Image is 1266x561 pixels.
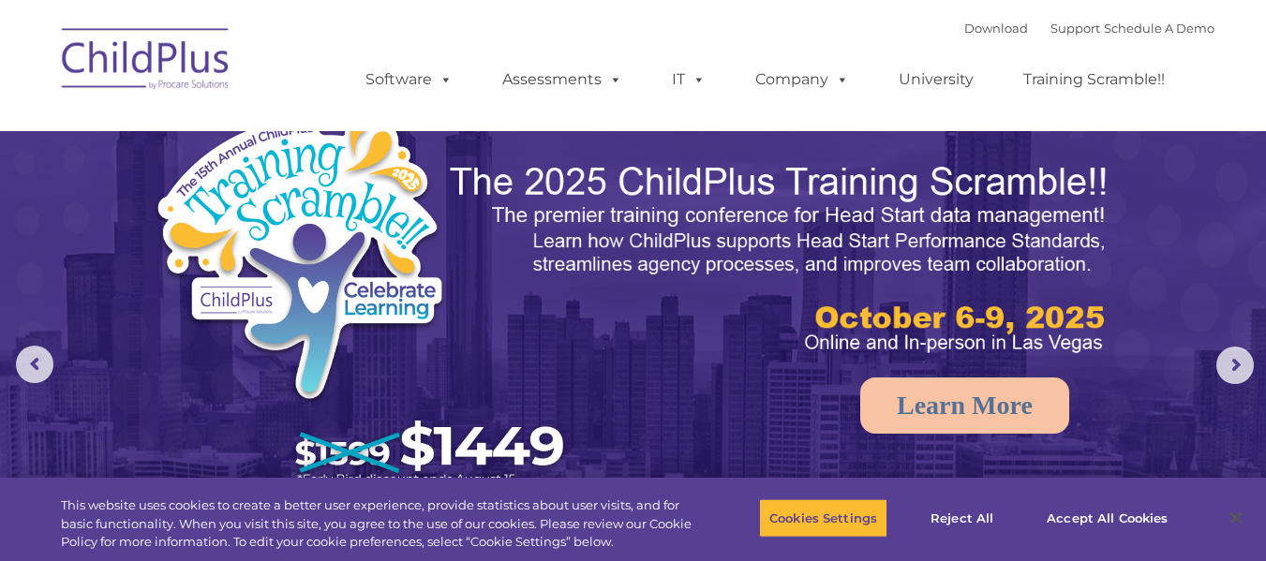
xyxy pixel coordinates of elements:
img: ChildPlus by Procare Solutions [52,15,240,109]
a: Training Scramble!! [1005,61,1184,98]
a: Schedule A Demo [1104,21,1214,36]
a: Company [737,61,868,98]
a: Download [964,21,1028,36]
font: | [964,21,1214,36]
a: IT [653,61,724,98]
button: Reject All [903,498,1020,538]
button: Close [1215,497,1257,539]
a: Software [347,61,471,98]
span: Phone number [261,200,340,214]
a: Assessments [484,61,641,98]
span: Last name [261,124,318,138]
button: Accept All Cookies [1036,498,1178,538]
button: Cookies Settings [759,498,887,538]
a: University [880,61,992,98]
a: Learn More [860,377,1069,434]
a: Support [1050,21,1100,36]
div: This website uses cookies to create a better user experience, provide statistics about user visit... [61,496,696,552]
